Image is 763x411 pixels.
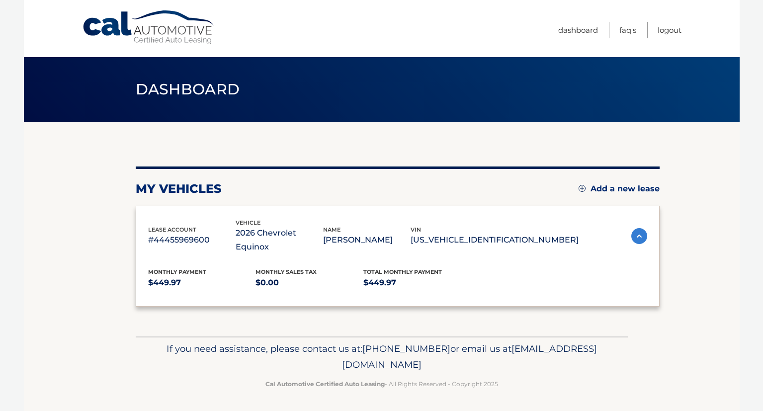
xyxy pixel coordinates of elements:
[255,268,317,275] span: Monthly sales Tax
[142,341,621,373] p: If you need assistance, please contact us at: or email us at
[142,379,621,389] p: - All Rights Reserved - Copyright 2025
[619,22,636,38] a: FAQ's
[148,226,196,233] span: lease account
[236,226,323,254] p: 2026 Chevrolet Equinox
[255,276,363,290] p: $0.00
[136,181,222,196] h2: my vehicles
[148,276,256,290] p: $449.97
[411,233,579,247] p: [US_VEHICLE_IDENTIFICATION_NUMBER]
[558,22,598,38] a: Dashboard
[411,226,421,233] span: vin
[579,184,660,194] a: Add a new lease
[363,276,471,290] p: $449.97
[363,268,442,275] span: Total Monthly Payment
[236,219,260,226] span: vehicle
[82,10,216,45] a: Cal Automotive
[323,226,340,233] span: name
[323,233,411,247] p: [PERSON_NAME]
[265,380,385,388] strong: Cal Automotive Certified Auto Leasing
[362,343,450,354] span: [PHONE_NUMBER]
[148,268,206,275] span: Monthly Payment
[658,22,681,38] a: Logout
[631,228,647,244] img: accordion-active.svg
[579,185,586,192] img: add.svg
[342,343,597,370] span: [EMAIL_ADDRESS][DOMAIN_NAME]
[136,80,240,98] span: Dashboard
[148,233,236,247] p: #44455969600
